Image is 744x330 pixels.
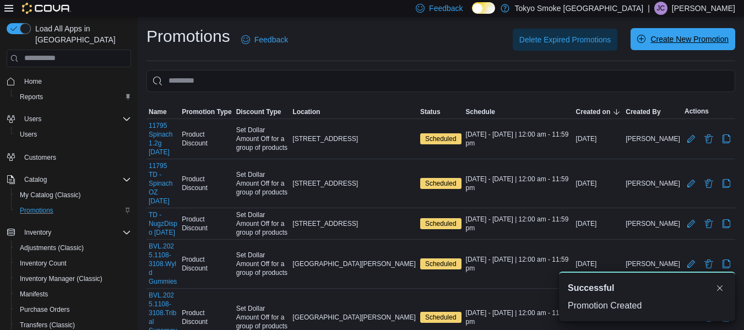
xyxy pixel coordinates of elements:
[631,28,735,50] button: Create New Promotion
[24,175,47,184] span: Catalog
[15,288,52,301] a: Manifests
[15,288,131,301] span: Manifests
[15,128,41,141] a: Users
[20,150,131,164] span: Customers
[713,282,726,295] button: Dismiss toast
[24,153,56,162] span: Customers
[2,225,135,240] button: Inventory
[20,93,43,101] span: Reports
[420,107,441,116] span: Status
[20,206,53,215] span: Promotions
[22,3,71,14] img: Cova
[702,177,715,190] button: Delete Promotion
[425,259,457,269] span: Scheduled
[2,149,135,165] button: Customers
[290,105,418,118] button: Location
[466,107,495,116] span: Schedule
[654,2,667,15] div: Jordan Cooper
[626,179,680,188] span: [PERSON_NAME]
[685,257,698,271] button: Edit Promotion
[420,312,461,323] span: Scheduled
[466,215,572,232] span: [DATE] - [DATE] | 12:00 am - 11:59 pm
[20,112,131,126] span: Users
[650,34,729,45] span: Create New Promotion
[574,177,624,190] div: [DATE]
[466,175,572,192] span: [DATE] - [DATE] | 12:00 am - 11:59 pm
[11,240,135,256] button: Adjustments (Classic)
[515,2,644,15] p: Tokyo Smoke [GEOGRAPHIC_DATA]
[576,107,611,116] span: Created on
[11,271,135,286] button: Inventory Manager (Classic)
[15,303,131,316] span: Purchase Orders
[182,107,231,116] span: Promotion Type
[20,226,131,239] span: Inventory
[24,77,42,86] span: Home
[292,259,416,268] span: [GEOGRAPHIC_DATA][PERSON_NAME]
[20,173,131,186] span: Catalog
[149,242,177,286] a: BVL.2025.1108-3108.Wyld Gummies
[182,255,232,273] span: Product Discount
[466,255,572,273] span: [DATE] - [DATE] | 12:00 am - 11:59 pm
[720,177,733,190] button: Clone Promotion
[626,259,680,268] span: [PERSON_NAME]
[519,34,611,45] span: Delete Expired Promotions
[20,244,84,252] span: Adjustments (Classic)
[146,25,230,47] h1: Promotions
[420,133,461,144] span: Scheduled
[2,172,135,187] button: Catalog
[20,112,46,126] button: Users
[702,257,715,271] button: Delete Promotion
[15,272,131,285] span: Inventory Manager (Classic)
[180,105,234,118] button: Promotion Type
[672,2,735,15] p: [PERSON_NAME]
[702,217,715,230] button: Delete Promotion
[15,272,107,285] a: Inventory Manager (Classic)
[720,217,733,230] button: Clone Promotion
[15,90,131,104] span: Reports
[20,321,75,329] span: Transfers (Classic)
[20,74,131,88] span: Home
[568,282,614,295] span: Successful
[574,105,624,118] button: Created on
[20,191,81,199] span: My Catalog (Classic)
[720,257,733,271] button: Clone Promotion
[685,177,698,190] button: Edit Promotion
[20,290,48,299] span: Manifests
[182,309,232,326] span: Product Discount
[15,90,47,104] a: Reports
[20,173,51,186] button: Catalog
[685,217,698,230] button: Edit Promotion
[149,121,177,156] a: 11795 Spinach 1.2g [DATE]
[149,161,177,205] a: 11795 TD - Spinach OZ [DATE]
[292,134,358,143] span: [STREET_ADDRESS]
[15,188,85,202] a: My Catalog (Classic)
[11,302,135,317] button: Purchase Orders
[182,130,232,148] span: Product Discount
[149,210,177,237] a: TD - NugzDispo [DATE]
[418,105,464,118] button: Status
[11,256,135,271] button: Inventory Count
[24,228,51,237] span: Inventory
[20,130,37,139] span: Users
[15,303,74,316] a: Purchase Orders
[234,168,291,199] div: Set Dollar Amount Off for a group of products
[149,107,167,116] span: Name
[623,105,682,118] button: Created By
[24,115,41,123] span: Users
[11,187,135,203] button: My Catalog (Classic)
[425,178,457,188] span: Scheduled
[11,127,135,142] button: Users
[234,105,291,118] button: Discount Type
[146,105,180,118] button: Name
[466,130,572,148] span: [DATE] - [DATE] | 12:00 am - 11:59 pm
[20,305,70,314] span: Purchase Orders
[236,107,281,116] span: Discount Type
[466,309,572,326] span: [DATE] - [DATE] | 12:00 am - 11:59 pm
[2,111,135,127] button: Users
[513,29,618,51] button: Delete Expired Promotions
[31,23,131,45] span: Load All Apps in [GEOGRAPHIC_DATA]
[702,132,715,145] button: Delete Promotion
[292,107,320,116] span: Location
[626,134,680,143] span: [PERSON_NAME]
[292,219,358,228] span: [STREET_ADDRESS]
